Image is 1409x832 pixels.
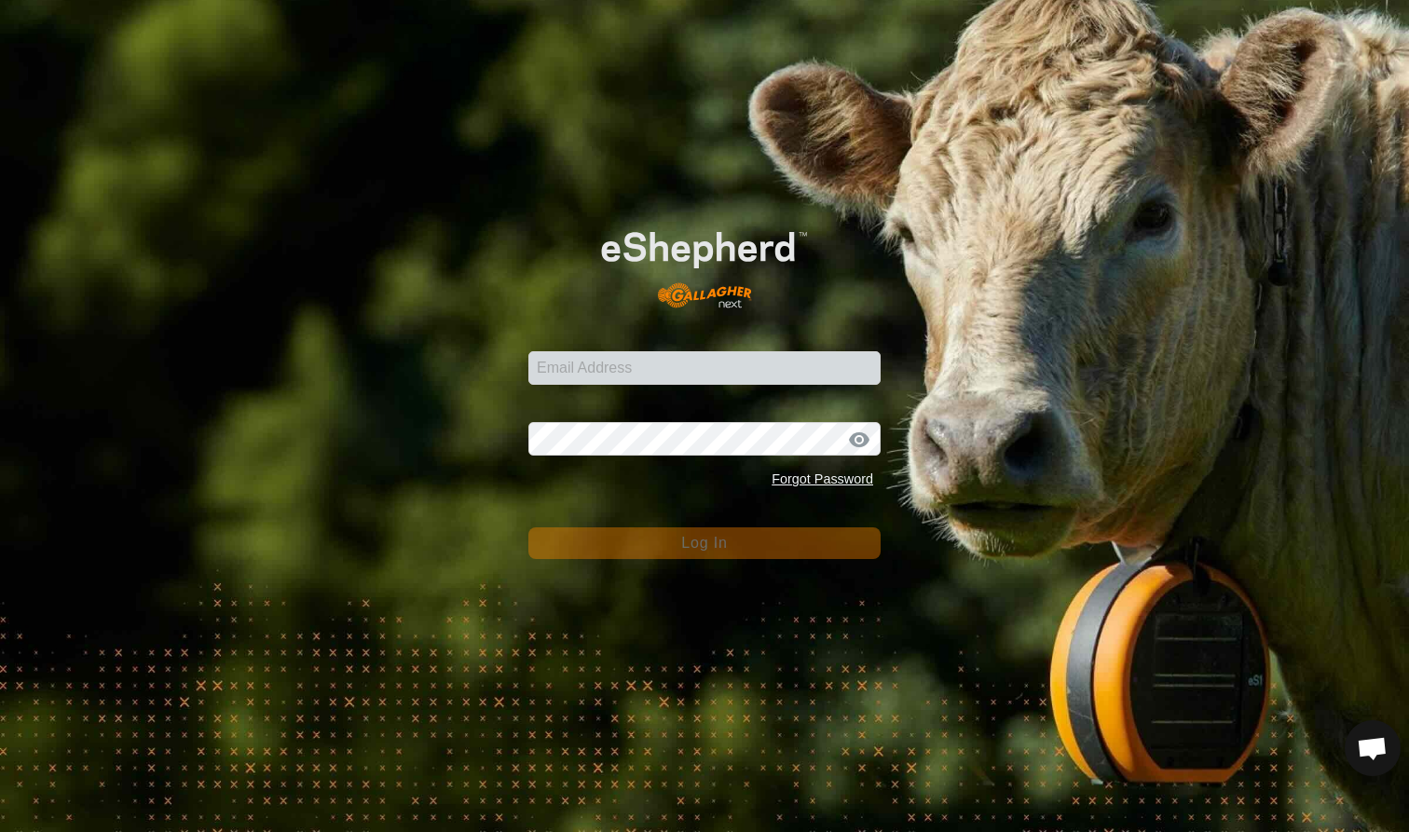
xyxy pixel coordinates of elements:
[681,535,727,551] span: Log In
[528,351,881,385] input: Email Address
[772,471,873,486] a: Forgot Password
[1345,720,1401,776] a: Open chat
[564,202,845,322] img: E-shepherd Logo
[528,527,881,559] button: Log In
